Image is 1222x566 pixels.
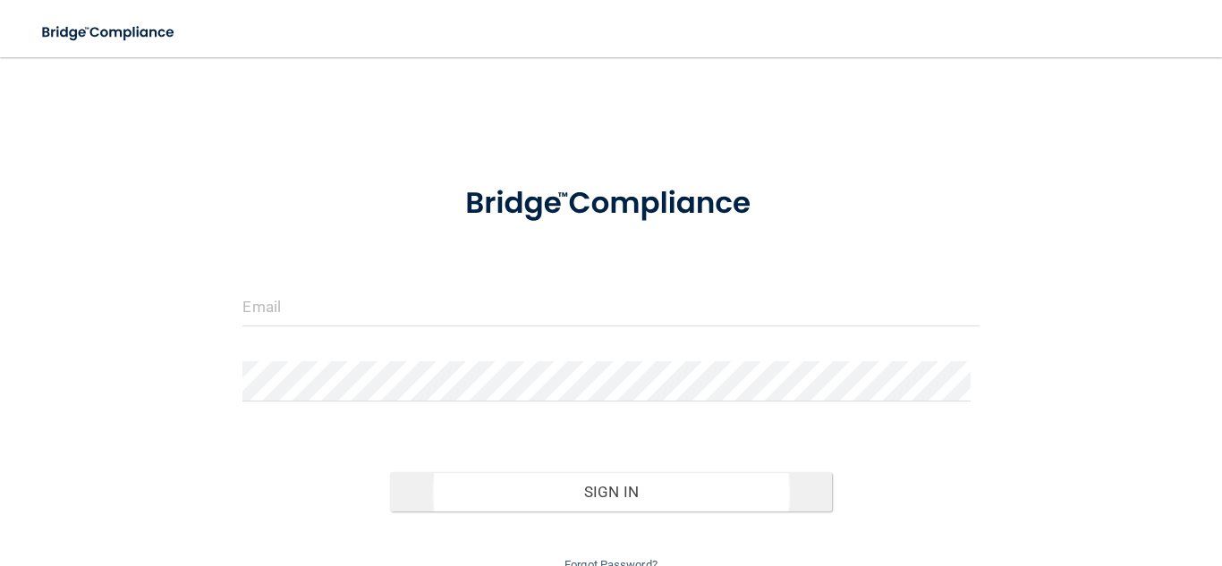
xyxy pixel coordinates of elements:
[434,165,789,243] img: bridge_compliance_login_screen.278c3ca4.svg
[27,14,191,51] img: bridge_compliance_login_screen.278c3ca4.svg
[242,286,979,326] input: Email
[912,439,1201,511] iframe: Drift Widget Chat Controller
[390,472,832,511] button: Sign In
